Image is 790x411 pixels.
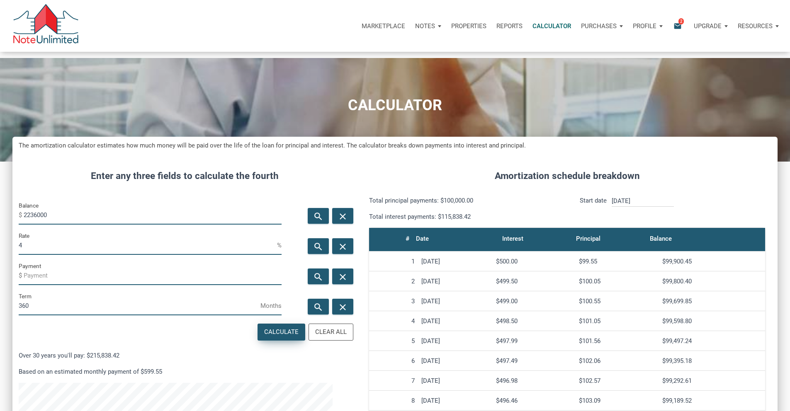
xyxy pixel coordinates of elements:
div: 8 [372,397,415,404]
div: Interest [502,233,523,244]
div: $101.56 [579,337,655,345]
p: Calculator [532,22,571,30]
p: Based on an estimated monthly payment of $599.55 [19,367,350,377]
div: $496.98 [496,377,572,384]
span: Months [260,299,282,312]
button: close [332,299,353,314]
button: Upgrade [689,14,733,39]
div: # [406,233,409,244]
div: 5 [372,337,415,345]
i: search [313,302,323,312]
input: Payment [24,266,282,285]
div: $101.05 [579,317,655,325]
p: Total principal payments: $100,000.00 [369,196,561,205]
button: Reports [491,14,527,39]
label: Payment [19,261,41,271]
p: Reports [496,22,523,30]
button: Resources [733,14,784,39]
div: [DATE] [421,397,489,404]
h4: Amortization schedule breakdown [363,169,771,183]
label: Term [19,291,32,301]
div: 2 [372,278,415,285]
div: $497.99 [496,337,572,345]
div: [DATE] [421,258,489,265]
button: email2 [667,14,689,39]
div: $497.49 [496,357,572,365]
label: Balance [19,201,39,210]
div: $99,292.61 [662,377,762,384]
div: $99,800.40 [662,278,762,285]
button: search [308,299,329,314]
div: $500.00 [496,258,572,265]
p: Start date [580,196,607,222]
button: Purchases [576,14,628,39]
span: 2 [678,18,684,24]
div: $99,395.18 [662,357,762,365]
button: Notes [410,14,446,39]
div: $499.50 [496,278,572,285]
i: search [313,211,323,221]
div: $99,189.52 [662,397,762,404]
div: $100.55 [579,297,655,305]
div: Date [416,233,429,244]
div: $99,497.24 [662,337,762,345]
div: 1 [372,258,415,265]
i: close [338,211,348,221]
input: Term [19,297,260,315]
button: close [332,238,353,254]
div: $100.05 [579,278,655,285]
input: Rate [19,236,277,255]
button: Profile [628,14,668,39]
button: close [332,208,353,224]
div: Clear All [315,327,347,337]
button: Clear All [309,324,353,341]
i: email [673,21,683,31]
i: search [313,241,323,251]
label: Rate [19,231,29,241]
div: [DATE] [421,297,489,305]
div: [DATE] [421,337,489,345]
div: 6 [372,357,415,365]
button: search [308,208,329,224]
a: Properties [446,14,491,39]
p: Properties [451,22,486,30]
div: [DATE] [421,278,489,285]
span: $ [19,269,24,282]
div: $99,699.85 [662,297,762,305]
button: search [308,268,329,284]
span: $ [19,208,24,222]
div: $99,598.80 [662,317,762,325]
div: $103.09 [579,397,655,404]
div: Principal [576,233,600,244]
a: Calculator [527,14,576,39]
h4: Enter any three fields to calculate the fourth [19,169,350,183]
p: Profile [633,22,656,30]
i: close [338,302,348,312]
div: $102.06 [579,357,655,365]
h5: The amortization calculator estimates how much money will be paid over the life of the loan for p... [19,141,771,150]
div: [DATE] [421,377,489,384]
div: 7 [372,377,415,384]
button: close [332,268,353,284]
div: $99.55 [579,258,655,265]
div: 4 [372,317,415,325]
input: Balance [24,206,282,225]
p: Purchases [581,22,617,30]
div: [DATE] [421,357,489,365]
div: $102.57 [579,377,655,384]
img: NoteUnlimited [12,4,79,48]
div: [DATE] [421,317,489,325]
p: Resources [738,22,773,30]
div: $498.50 [496,317,572,325]
i: close [338,271,348,282]
p: Over 30 years you'll pay: $215,838.42 [19,351,350,360]
p: Marketplace [362,22,405,30]
i: search [313,271,323,282]
p: Total interest payments: $115,838.42 [369,212,561,222]
button: search [308,238,329,254]
p: Upgrade [694,22,722,30]
p: Notes [415,22,435,30]
div: $496.46 [496,397,572,404]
